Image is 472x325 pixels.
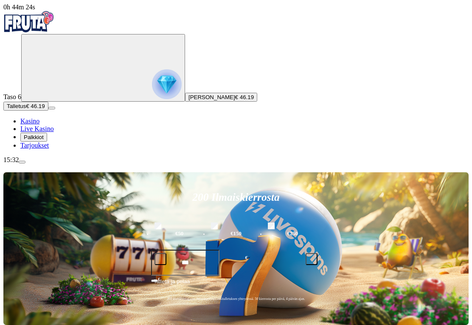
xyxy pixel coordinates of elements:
span: € 46.19 [26,103,45,109]
span: user session time [3,3,35,11]
label: €150 [209,221,263,246]
img: Fruta [3,11,54,32]
button: menu [48,107,55,109]
span: Taso 6 [3,93,21,100]
button: Palkkiot [20,133,47,142]
span: 15:32 [3,156,19,163]
a: Tarjoukset [20,142,49,149]
span: € [245,254,248,262]
button: plus icon [306,253,317,265]
span: € [158,277,160,282]
span: € 46.19 [235,94,254,100]
a: Fruta [3,26,54,34]
label: €250 [266,221,320,246]
button: [PERSON_NAME]€ 46.19 [185,93,257,102]
span: Talletus [7,103,26,109]
span: Palkkiot [24,134,44,140]
a: Live Kasino [20,125,54,132]
nav: Main menu [3,117,469,149]
span: Talleta ja pelaa [154,277,190,293]
button: Talletusplus icon€ 46.19 [3,102,48,111]
a: Kasino [20,117,39,125]
span: [PERSON_NAME] [188,94,235,100]
nav: Primary [3,11,469,149]
button: reward progress [21,34,185,102]
img: reward progress [152,69,182,99]
button: minus icon [155,253,166,265]
button: Talleta ja pelaa [151,277,321,293]
button: menu [19,161,25,163]
label: €50 [152,221,206,246]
